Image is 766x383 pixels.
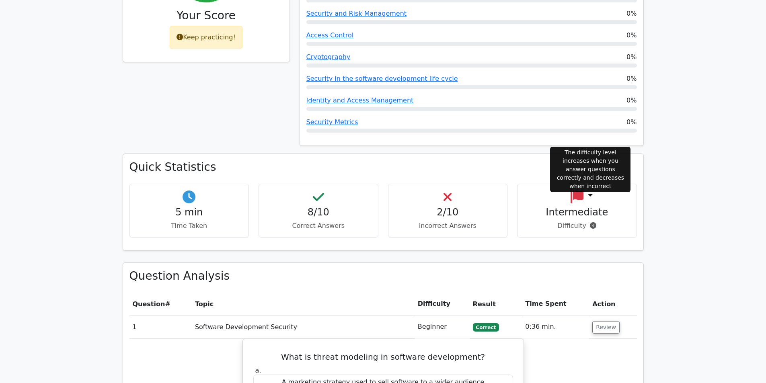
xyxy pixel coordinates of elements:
[306,31,354,39] a: Access Control
[306,118,358,126] a: Security Metrics
[550,147,630,192] div: The difficulty level increases when you answer questions correctly and decreases when incorrect
[415,293,470,315] th: Difficulty
[265,207,372,218] h4: 8/10
[129,9,283,23] h3: Your Score
[626,31,637,40] span: 0%
[626,52,637,62] span: 0%
[306,10,407,17] a: Security and Risk Management
[133,300,165,308] span: Question
[306,96,414,104] a: Identity and Access Management
[170,26,242,49] div: Keep practicing!
[253,352,514,362] h5: What is threat modeling in software development?
[136,207,242,218] h4: 5 min
[395,221,501,231] p: Incorrect Answers
[192,293,415,315] th: Topic
[395,207,501,218] h4: 2/10
[626,117,637,127] span: 0%
[255,367,261,374] span: a.
[626,9,637,18] span: 0%
[626,96,637,105] span: 0%
[129,315,192,338] td: 1
[524,221,630,231] p: Difficulty
[306,53,351,61] a: Cryptography
[129,293,192,315] th: #
[522,293,589,315] th: Time Spent
[129,160,637,174] h3: Quick Statistics
[136,221,242,231] p: Time Taken
[589,293,637,315] th: Action
[265,221,372,231] p: Correct Answers
[626,74,637,84] span: 0%
[306,75,458,82] a: Security in the software development life cycle
[129,269,637,283] h3: Question Analysis
[592,321,620,334] button: Review
[192,315,415,338] td: Software Development Security
[524,207,630,218] h4: Intermediate
[415,315,470,338] td: Beginner
[470,293,522,315] th: Result
[522,315,589,338] td: 0:36 min.
[473,323,499,331] span: Correct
